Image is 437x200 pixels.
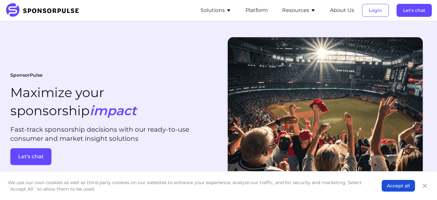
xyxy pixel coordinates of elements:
[5,3,84,17] img: SponsorPulse
[282,6,316,14] button: Resources
[10,83,137,120] h1: Maximize your sponsorship
[8,179,369,192] p: We use our own cookies as well as third-party cookies on our websites to enhance your experience,...
[10,148,213,165] a: Let's chat
[397,4,432,17] button: Let's chat
[362,4,389,17] button: Login
[362,7,389,13] a: Login
[397,7,432,13] a: Let's chat
[90,103,137,118] i: impact
[246,7,268,13] a: Platform
[10,125,213,143] p: Fast-track sponsorship decisions with our ready-to-use consumer and market insight solutions
[10,148,51,165] button: Let's chat
[382,180,415,192] button: Accept all
[246,6,268,14] button: Platform
[405,169,437,200] iframe: Chat Widget
[330,6,354,14] button: About Us
[10,72,43,79] span: SponsorPulse
[201,6,231,14] button: Solutions
[330,7,354,13] a: About Us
